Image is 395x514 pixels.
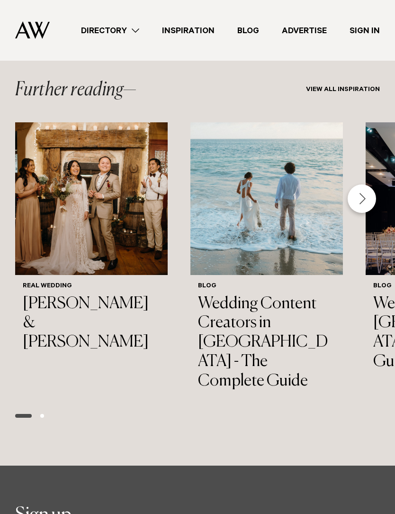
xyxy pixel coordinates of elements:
[15,21,50,39] img: Auckland Weddings Logo
[338,24,391,37] a: Sign In
[70,24,151,37] a: Directory
[190,123,343,275] img: Blog | Wedding Content Creators in NZ - The Complete Guide
[190,123,343,399] swiper-slide: 2 / 3
[270,24,338,37] a: Advertise
[15,81,136,100] h2: Further reading
[306,87,380,94] a: View all inspiration
[15,123,168,275] img: Real Wedding | Florence & Jay
[190,123,343,399] a: Blog | Wedding Content Creators in NZ - The Complete Guide Blog Wedding Content Creators in [GEOG...
[198,295,335,392] h3: Wedding Content Creators in [GEOGRAPHIC_DATA] - The Complete Guide
[23,295,160,353] h3: [PERSON_NAME] & [PERSON_NAME]
[198,283,335,291] h6: Blog
[226,24,270,37] a: Blog
[23,283,160,291] h6: Real Wedding
[15,123,168,399] swiper-slide: 1 / 3
[151,24,226,37] a: Inspiration
[15,123,168,360] a: Real Wedding | Florence & Jay Real Wedding [PERSON_NAME] & [PERSON_NAME]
